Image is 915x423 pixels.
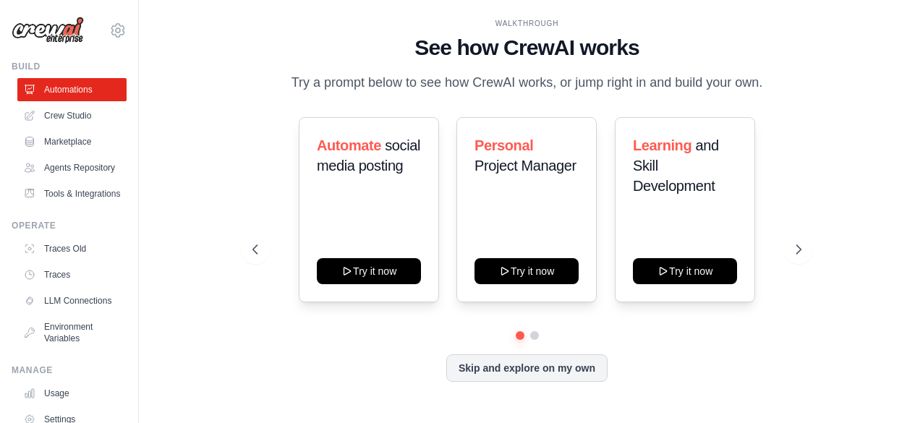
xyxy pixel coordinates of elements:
[446,354,608,382] button: Skip and explore on my own
[17,382,127,405] a: Usage
[843,354,915,423] iframe: Chat Widget
[17,130,127,153] a: Marketplace
[317,137,420,174] span: social media posting
[17,78,127,101] a: Automations
[17,182,127,205] a: Tools & Integrations
[633,137,719,194] span: and Skill Development
[17,104,127,127] a: Crew Studio
[252,35,801,61] h1: See how CrewAI works
[284,72,770,93] p: Try a prompt below to see how CrewAI works, or jump right in and build your own.
[12,17,84,44] img: Logo
[474,158,576,174] span: Project Manager
[17,289,127,312] a: LLM Connections
[17,156,127,179] a: Agents Repository
[12,364,127,376] div: Manage
[12,220,127,231] div: Operate
[317,137,381,153] span: Automate
[17,237,127,260] a: Traces Old
[633,258,737,284] button: Try it now
[17,263,127,286] a: Traces
[12,61,127,72] div: Build
[633,137,691,153] span: Learning
[17,315,127,350] a: Environment Variables
[317,258,421,284] button: Try it now
[474,258,579,284] button: Try it now
[474,137,533,153] span: Personal
[252,18,801,29] div: WALKTHROUGH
